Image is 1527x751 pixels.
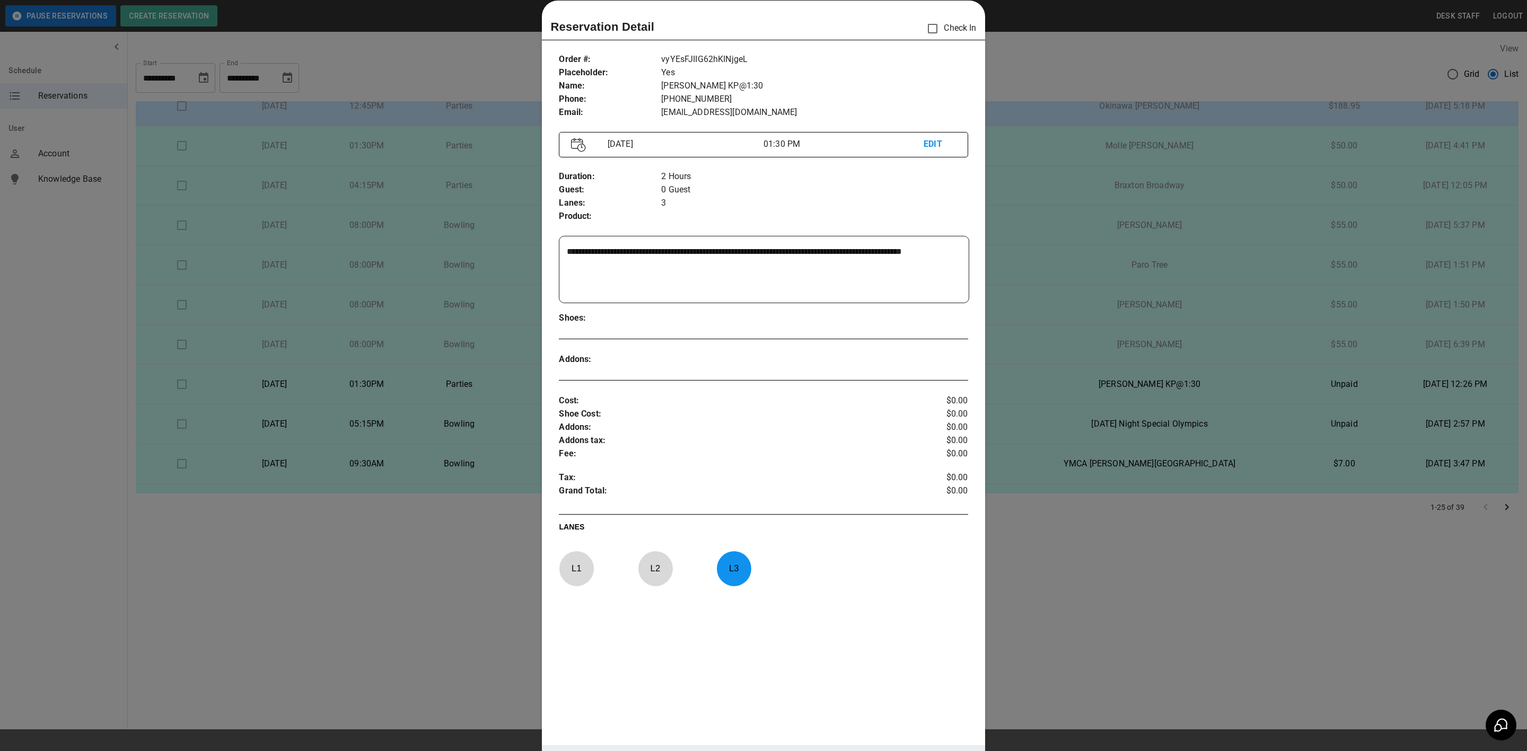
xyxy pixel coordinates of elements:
p: Reservation Detail [550,18,654,36]
p: Addons tax : [559,434,900,447]
p: Name : [559,79,661,93]
p: [PERSON_NAME] KP@1:30 [661,79,968,93]
p: Phone : [559,93,661,106]
p: Addons : [559,353,661,366]
p: [PHONE_NUMBER] [661,93,968,106]
p: Yes [661,66,968,79]
p: Shoes : [559,312,661,325]
p: Grand Total : [559,484,900,500]
img: Vector [571,138,586,152]
p: 0 Guest [661,183,968,197]
p: $0.00 [900,447,968,461]
p: Lanes : [559,197,661,210]
p: vyYEsFJIIG62hKINjgeL [661,53,968,66]
p: L 1 [559,556,594,581]
p: $0.00 [900,408,968,421]
p: Product : [559,210,661,223]
p: 3 [661,197,968,210]
p: Guest : [559,183,661,197]
p: L 2 [638,556,673,581]
p: L 3 [716,556,751,581]
p: Order # : [559,53,661,66]
p: [DATE] [603,138,763,151]
p: Cost : [559,394,900,408]
p: $0.00 [900,471,968,484]
p: Email : [559,106,661,119]
p: [EMAIL_ADDRESS][DOMAIN_NAME] [661,106,968,119]
p: Tax : [559,471,900,484]
p: $0.00 [900,421,968,434]
p: LANES [559,522,968,536]
p: Check In [922,17,976,40]
p: $0.00 [900,394,968,408]
p: Shoe Cost : [559,408,900,421]
p: Duration : [559,170,661,183]
p: Addons : [559,421,900,434]
p: $0.00 [900,434,968,447]
p: EDIT [924,138,955,151]
p: 2 Hours [661,170,968,183]
p: Placeholder : [559,66,661,79]
p: 01:30 PM [763,138,924,151]
p: $0.00 [900,484,968,500]
p: Fee : [559,447,900,461]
